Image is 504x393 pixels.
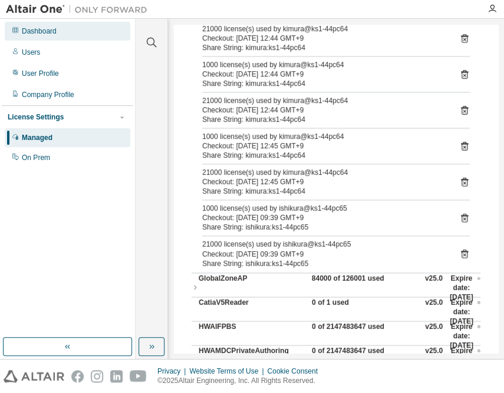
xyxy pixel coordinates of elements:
[202,186,442,196] div: Share String: kimura:ks1-44pc64
[425,273,443,301] div: v25.0
[450,345,480,374] div: Expire date: [DATE]
[202,132,442,141] div: 1000 license(s) used by kimura@ks1-44pc64
[202,258,442,268] div: Share String: ishikura:ks1-44pc65
[450,297,480,325] div: Expire date: [DATE]
[202,24,442,34] div: 21000 license(s) used by kimura@ks1-44pc64
[6,4,153,15] img: Altair One
[199,345,480,374] button: HWAMDCPrivateAuthoring0 of 2147483647 usedv25.0Expire date:[DATE]
[202,168,442,177] div: 21000 license(s) used by kimura@ks1-44pc64
[450,321,480,349] div: Expire date: [DATE]
[8,112,64,122] div: License Settings
[202,222,442,232] div: Share String: ishikura:ks1-44pc65
[157,367,189,376] div: Privacy
[202,177,442,186] div: Checkout: [DATE] 12:45 GMT+9
[312,297,418,325] div: 0 of 1 used
[22,69,59,78] div: User Profile
[425,321,443,349] div: v25.0
[202,204,442,213] div: 1000 license(s) used by ishikura@ks1-44pc65
[22,90,74,99] div: Company Profile
[202,151,442,160] div: Share String: kimura:ks1-44pc64
[450,273,480,301] div: Expire date: [DATE]
[312,321,418,349] div: 0 of 2147483647 used
[71,370,84,382] img: facebook.svg
[202,141,442,151] div: Checkout: [DATE] 12:45 GMT+9
[202,34,442,43] div: Checkout: [DATE] 12:44 GMT+9
[267,367,324,376] div: Cookie Consent
[202,79,442,88] div: Share String: kimura:ks1-44pc64
[22,26,57,36] div: Dashboard
[202,213,442,222] div: Checkout: [DATE] 09:39 GMT+9
[192,273,480,301] button: GlobalZoneAP84000 of 126001 usedv25.0Expire date:[DATE]
[199,345,305,374] div: HWAMDCPrivateAuthoring
[130,370,147,382] img: youtube.svg
[4,370,64,382] img: altair_logo.svg
[199,273,305,301] div: GlobalZoneAP
[199,321,480,349] button: HWAIFPBS0 of 2147483647 usedv25.0Expire date:[DATE]
[189,367,267,376] div: Website Terms of Use
[22,48,40,57] div: Users
[199,297,480,325] button: CatiaV5Reader0 of 1 usedv25.0Expire date:[DATE]
[202,69,442,79] div: Checkout: [DATE] 12:44 GMT+9
[91,370,103,382] img: instagram.svg
[22,133,52,142] div: Managed
[202,105,442,115] div: Checkout: [DATE] 12:44 GMT+9
[202,60,442,69] div: 1000 license(s) used by kimura@ks1-44pc64
[312,273,418,301] div: 84000 of 126001 used
[110,370,123,382] img: linkedin.svg
[199,321,305,349] div: HWAIFPBS
[157,376,325,386] p: © 2025 Altair Engineering, Inc. All Rights Reserved.
[199,297,305,325] div: CatiaV5Reader
[202,239,442,249] div: 21000 license(s) used by ishikura@ks1-44pc65
[425,345,443,374] div: v25.0
[425,297,443,325] div: v25.0
[202,249,442,258] div: Checkout: [DATE] 09:39 GMT+9
[312,345,418,374] div: 0 of 2147483647 used
[22,153,50,162] div: On Prem
[202,115,442,124] div: Share String: kimura:ks1-44pc64
[202,96,442,105] div: 21000 license(s) used by kimura@ks1-44pc64
[202,43,442,52] div: Share String: kimura:ks1-44pc64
